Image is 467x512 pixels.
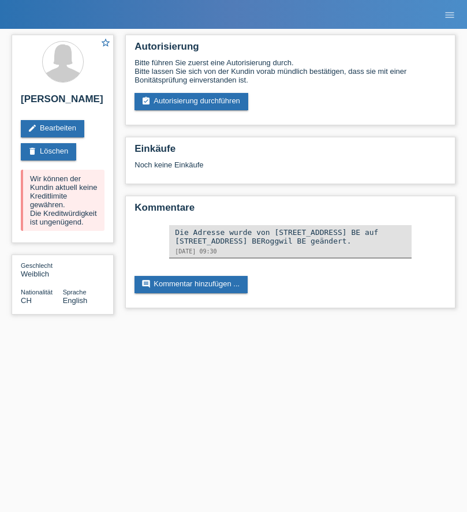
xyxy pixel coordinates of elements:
[28,124,37,133] i: edit
[444,9,455,21] i: menu
[135,202,446,219] h2: Kommentare
[100,38,111,50] a: star_border
[438,11,461,18] a: menu
[21,170,104,231] div: Wir können der Kundin aktuell keine Kreditlimite gewähren. Die Kreditwürdigkeit ist ungenügend.
[100,38,111,48] i: star_border
[21,120,84,137] a: editBearbeiten
[21,261,63,278] div: Weiblich
[135,160,446,178] div: Noch keine Einkäufe
[21,289,53,296] span: Nationalität
[28,147,37,156] i: delete
[135,143,446,160] h2: Einkäufe
[21,296,32,305] span: Schweiz
[21,94,104,111] h2: [PERSON_NAME]
[141,96,151,106] i: assignment_turned_in
[135,93,248,110] a: assignment_turned_inAutorisierung durchführen
[175,248,406,255] div: [DATE] 09:30
[135,276,248,293] a: commentKommentar hinzufügen ...
[21,143,76,160] a: deleteLöschen
[63,289,87,296] span: Sprache
[175,228,406,245] div: Die Adresse wurde von [STREET_ADDRESS] BE auf [STREET_ADDRESS] BERoggwil BE geändert.
[135,58,446,84] div: Bitte führen Sie zuerst eine Autorisierung durch. Bitte lassen Sie sich von der Kundin vorab münd...
[63,296,88,305] span: English
[141,279,151,289] i: comment
[21,262,53,269] span: Geschlecht
[135,41,446,58] h2: Autorisierung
